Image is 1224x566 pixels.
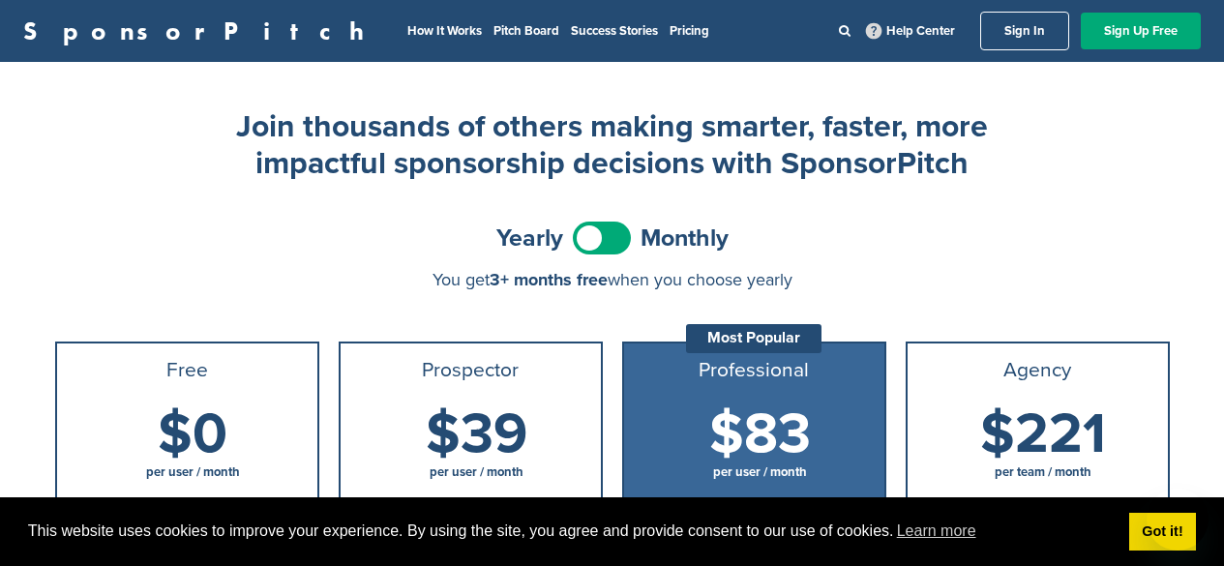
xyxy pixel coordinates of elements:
div: Most Popular [686,324,821,353]
span: This website uses cookies to improve your experience. By using the site, you agree and provide co... [28,517,1114,546]
h3: Professional [632,359,877,382]
span: per user / month [430,464,523,480]
span: per user / month [713,464,807,480]
h3: Free [65,359,310,382]
a: Sign Up Free [1081,13,1201,49]
span: $0 [158,401,227,468]
span: Yearly [496,226,563,251]
span: $39 [426,401,527,468]
a: Help Center [862,19,959,43]
h3: Agency [915,359,1160,382]
a: Sign In [980,12,1069,50]
span: per user / month [146,464,240,480]
span: per team / month [995,464,1091,480]
iframe: Button to launch messaging window [1147,489,1209,551]
span: Monthly [641,226,729,251]
h3: Prospector [348,359,593,382]
span: $221 [980,401,1106,468]
a: Success Stories [571,23,658,39]
span: $83 [709,401,811,468]
a: SponsorPitch [23,18,376,44]
a: How It Works [407,23,482,39]
div: You get when you choose yearly [55,270,1170,289]
a: dismiss cookie message [1129,513,1196,551]
a: learn more about cookies [894,517,979,546]
a: Pricing [670,23,709,39]
span: 3+ months free [490,269,608,290]
a: Pitch Board [493,23,559,39]
h2: Join thousands of others making smarter, faster, more impactful sponsorship decisions with Sponso... [225,108,1000,183]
